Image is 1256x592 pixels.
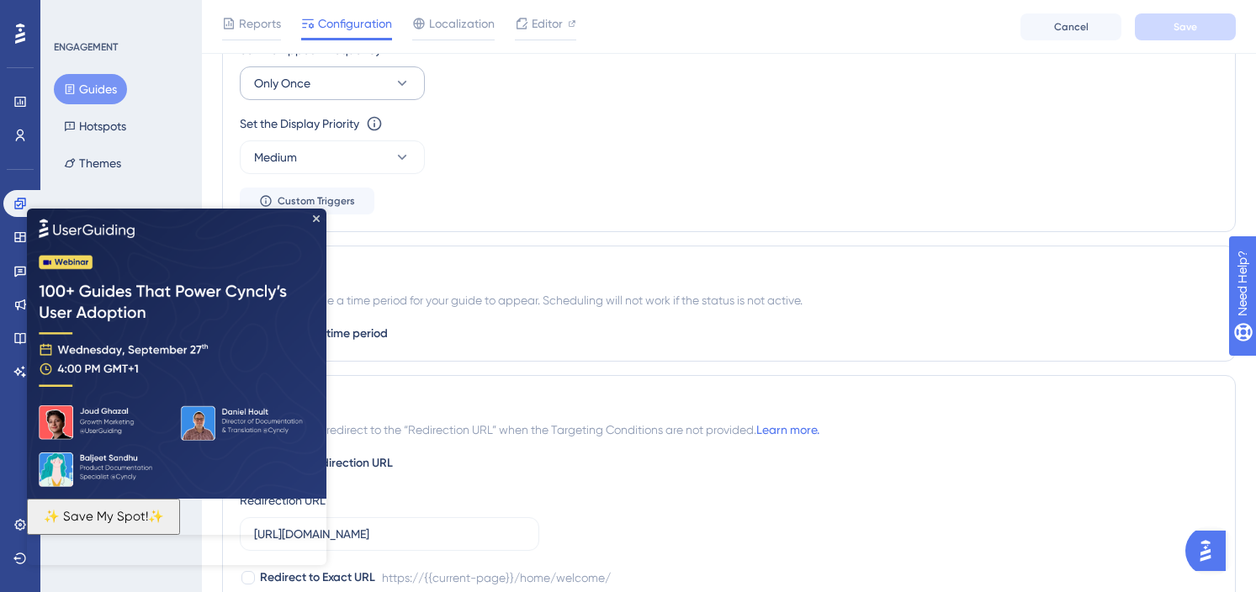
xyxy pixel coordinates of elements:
[239,13,281,34] span: Reports
[240,66,425,100] button: Only Once
[1185,526,1236,576] iframe: UserGuiding AI Assistant Launcher
[54,148,131,178] button: Themes
[286,7,293,13] div: Close Preview
[429,13,495,34] span: Localization
[254,525,525,543] input: https://www.example.com/
[260,453,393,473] span: Assign a Redirection URL
[532,13,563,34] span: Editor
[254,147,297,167] span: Medium
[1174,20,1197,34] span: Save
[1135,13,1236,40] button: Save
[260,568,375,588] span: Redirect to Exact URL
[240,188,374,214] button: Custom Triggers
[240,420,819,440] span: The browser will redirect to the “Redirection URL” when the Targeting Conditions are not provided.
[240,290,1218,310] div: You can schedule a time period for your guide to appear. Scheduling will not work if the status i...
[756,423,819,436] a: Learn more.
[254,73,310,93] span: Only Once
[318,13,392,34] span: Configuration
[382,568,611,588] div: https://{{current-page}}/home/welcome/
[240,140,425,174] button: Medium
[240,263,1218,283] div: Scheduling
[54,111,136,141] button: Hotspots
[40,4,105,24] span: Need Help?
[1020,13,1121,40] button: Cancel
[1054,20,1089,34] span: Cancel
[278,194,355,208] span: Custom Triggers
[54,40,118,54] div: ENGAGEMENT
[240,393,1218,413] div: Redirection
[240,114,359,134] div: Set the Display Priority
[54,74,127,104] button: Guides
